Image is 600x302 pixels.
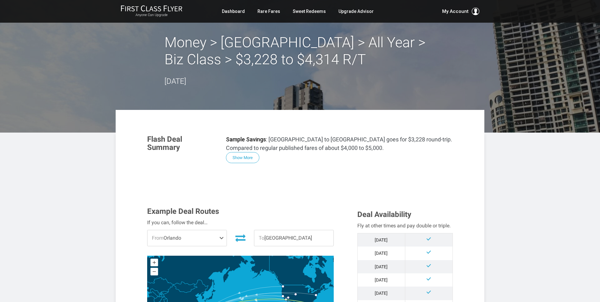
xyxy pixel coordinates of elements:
[147,230,227,246] span: Orlando
[226,135,453,152] p: : [GEOGRAPHIC_DATA] to [GEOGRAPHIC_DATA] goes for $3,228 round-trip. Compared to regular publishe...
[159,293,164,297] path: Tajikistan
[357,287,405,300] td: [DATE]
[121,5,182,18] a: First Class FlyerAnyone Can Upgrade
[357,247,405,260] td: [DATE]
[164,77,186,86] time: [DATE]
[148,292,158,299] path: Turkmenistan
[282,285,287,288] g: Seattle
[144,277,174,293] path: Kazakhstan
[174,282,197,293] path: Mongolia
[357,260,405,273] td: [DATE]
[226,136,266,143] strong: Sample Savings
[357,273,405,287] td: [DATE]
[357,222,453,230] div: Fly at other times and pay double or triple.
[547,283,594,299] iframe: Opens a widget where you can find more information
[160,291,168,295] path: Kyrgyzstan
[357,233,405,247] td: [DATE]
[152,235,164,241] span: From
[357,210,411,219] span: Deal Availability
[147,135,216,152] h3: Flash Deal Summary
[442,8,479,15] button: My Account
[202,296,204,299] path: South Korea
[124,219,248,293] path: Russia
[164,34,436,68] h2: Money > [GEOGRAPHIC_DATA] > All Year > Biz Class > $3,228 to $4,314 R/T
[121,5,182,12] img: First Class Flyer
[282,295,287,298] g: San Francisco
[226,152,259,163] button: Show More
[222,6,245,17] a: Dashboard
[147,219,334,227] div: If you can, follow the deal…
[200,291,205,296] path: North Korea
[151,289,163,297] path: Uzbekistan
[232,231,249,245] button: Invert Route Direction
[147,207,219,216] span: Example Deal Routes
[257,6,280,17] a: Rare Fares
[338,6,374,17] a: Upgrade Advisor
[442,8,469,15] span: My Account
[293,6,326,17] a: Sweet Redeems
[254,230,333,246] span: [GEOGRAPHIC_DATA]
[259,235,264,241] span: To
[121,13,182,17] small: Anyone Can Upgrade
